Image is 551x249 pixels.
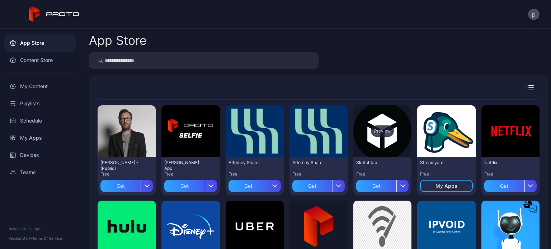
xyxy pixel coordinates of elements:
[4,147,76,164] a: Devices
[356,160,396,166] div: Sketchfab
[100,177,153,192] button: Get
[89,34,147,47] div: App Store
[4,78,76,95] a: My Content
[484,177,537,192] button: Get
[9,236,32,240] span: Version 1.13.1 •
[229,171,281,177] div: Free
[292,177,345,192] button: Get
[229,177,281,192] button: Get
[356,180,396,192] div: Get
[420,160,460,166] div: Streamyard
[420,171,472,177] div: Free
[484,160,524,166] div: Netflix
[292,180,333,192] div: Get
[100,160,140,171] div: David N Persona - (Public)
[4,52,76,69] a: Content Store
[356,177,409,192] button: Get
[371,125,394,137] div: Preview
[292,171,345,177] div: Free
[528,9,540,20] button: p
[4,112,76,129] a: Schedule
[435,183,457,189] div: My Apps
[100,180,141,192] div: Get
[4,164,76,181] a: Teams
[164,180,204,192] div: Get
[164,171,217,177] div: Free
[229,160,268,166] div: Attorney Share
[100,171,153,177] div: Free
[32,236,62,240] a: Terms Of Service
[356,171,409,177] div: Free
[4,95,76,112] a: Playlists
[164,160,204,171] div: David Selfie App
[229,180,269,192] div: Get
[4,34,76,52] a: App Store
[4,129,76,147] a: My Apps
[164,177,217,192] button: Get
[292,160,332,166] div: Attorney Share
[420,180,472,192] button: My Apps
[484,171,537,177] div: Free
[9,226,71,232] div: © 2025 PROTO, Inc.
[484,180,524,192] div: Get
